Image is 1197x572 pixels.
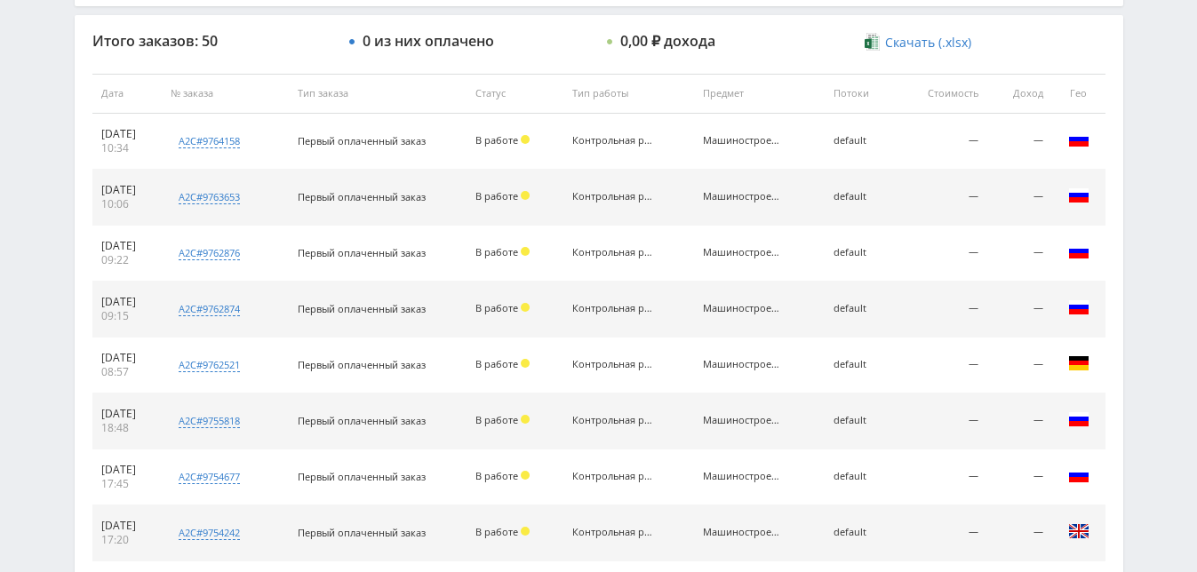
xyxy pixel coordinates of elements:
[572,359,652,370] div: Контрольная работа
[703,415,783,426] div: Машиностроение
[179,302,240,316] div: a2c#9762874
[1068,465,1089,486] img: rus.png
[703,359,783,370] div: Машиностроение
[896,226,987,282] td: —
[475,357,518,370] span: В работе
[101,141,154,155] div: 10:34
[101,421,154,435] div: 18:48
[834,191,887,203] div: default
[298,246,426,259] span: Первый оплаченный заказ
[896,449,987,505] td: —
[987,338,1051,393] td: —
[1068,241,1089,262] img: rus.png
[475,133,518,147] span: В работе
[179,190,240,204] div: a2c#9763653
[572,527,652,538] div: Контрольная работа
[101,127,154,141] div: [DATE]
[475,189,518,203] span: В работе
[896,114,987,170] td: —
[834,359,887,370] div: default
[1068,409,1089,430] img: rus.png
[834,415,887,426] div: default
[1068,297,1089,318] img: rus.png
[92,74,163,114] th: Дата
[475,413,518,426] span: В работе
[92,33,332,49] div: Итого заказов: 50
[1068,129,1089,150] img: rus.png
[179,358,240,372] div: a2c#9762521
[896,170,987,226] td: —
[987,282,1051,338] td: —
[703,191,783,203] div: Машиностроение
[572,191,652,203] div: Контрольная работа
[475,525,518,538] span: В работе
[101,477,154,491] div: 17:45
[1052,74,1105,114] th: Гео
[363,33,494,49] div: 0 из них оплачено
[620,33,715,49] div: 0,00 ₽ дохода
[298,414,426,427] span: Первый оплаченный заказ
[1068,353,1089,374] img: deu.png
[101,253,154,267] div: 09:22
[521,527,530,536] span: Холд
[572,471,652,482] div: Контрольная работа
[179,246,240,260] div: a2c#9762876
[987,505,1051,561] td: —
[987,114,1051,170] td: —
[896,282,987,338] td: —
[834,471,887,482] div: default
[703,135,783,147] div: Машиностроение
[703,527,783,538] div: Машиностроение
[1068,520,1089,542] img: gbr.png
[101,463,154,477] div: [DATE]
[896,505,987,561] td: —
[298,302,426,315] span: Первый оплаченный заказ
[101,239,154,253] div: [DATE]
[521,471,530,480] span: Холд
[563,74,694,114] th: Тип работы
[834,247,887,258] div: default
[521,191,530,200] span: Холд
[298,358,426,371] span: Первый оплаченный заказ
[298,470,426,483] span: Первый оплаченный заказ
[162,74,289,114] th: № заказа
[834,303,887,314] div: default
[521,359,530,368] span: Холд
[298,526,426,539] span: Первый оплаченный заказ
[179,134,240,148] div: a2c#9764158
[475,245,518,258] span: В работе
[987,170,1051,226] td: —
[179,526,240,540] div: a2c#9754242
[467,74,563,114] th: Статус
[896,393,987,449] td: —
[885,36,971,50] span: Скачать (.xlsx)
[101,183,154,197] div: [DATE]
[572,415,652,426] div: Контрольная работа
[101,519,154,533] div: [DATE]
[987,393,1051,449] td: —
[475,469,518,482] span: В работе
[987,226,1051,282] td: —
[896,74,987,114] th: Стоимость
[987,74,1051,114] th: Доход
[703,247,783,258] div: Машиностроение
[703,303,783,314] div: Машиностроение
[101,365,154,379] div: 08:57
[298,134,426,147] span: Первый оплаченный заказ
[101,533,154,547] div: 17:20
[572,247,652,258] div: Контрольная работа
[987,449,1051,505] td: —
[521,135,530,144] span: Холд
[521,415,530,424] span: Холд
[289,74,467,114] th: Тип заказа
[101,407,154,421] div: [DATE]
[572,135,652,147] div: Контрольная работа
[101,295,154,309] div: [DATE]
[694,74,825,114] th: Предмет
[572,303,652,314] div: Контрольная работа
[865,33,880,51] img: xlsx
[179,470,240,484] div: a2c#9754677
[101,351,154,365] div: [DATE]
[896,338,987,393] td: —
[521,247,530,256] span: Холд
